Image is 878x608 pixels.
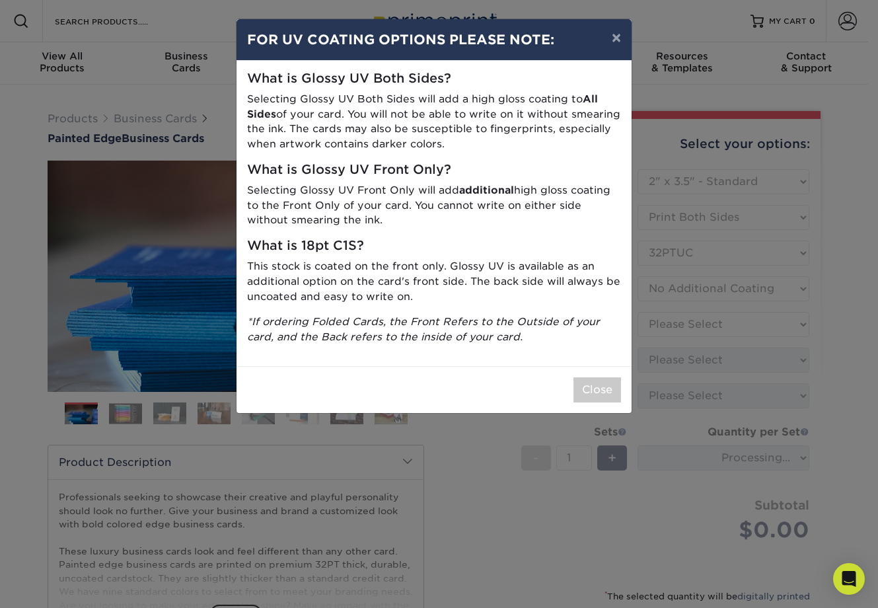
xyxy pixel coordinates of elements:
[247,92,621,152] p: Selecting Glossy UV Both Sides will add a high gloss coating to of your card. You will not be abl...
[833,563,865,595] div: Open Intercom Messenger
[247,30,621,50] h4: FOR UV COATING OPTIONS PLEASE NOTE:
[247,93,598,120] strong: All Sides
[601,19,632,56] button: ×
[459,184,514,196] strong: additional
[247,163,621,178] h5: What is Glossy UV Front Only?
[247,183,621,228] p: Selecting Glossy UV Front Only will add high gloss coating to the Front Only of your card. You ca...
[573,377,621,402] button: Close
[247,71,621,87] h5: What is Glossy UV Both Sides?
[247,239,621,254] h5: What is 18pt C1S?
[247,259,621,304] p: This stock is coated on the front only. Glossy UV is available as an additional option on the car...
[247,315,600,343] i: *If ordering Folded Cards, the Front Refers to the Outside of your card, and the Back refers to t...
